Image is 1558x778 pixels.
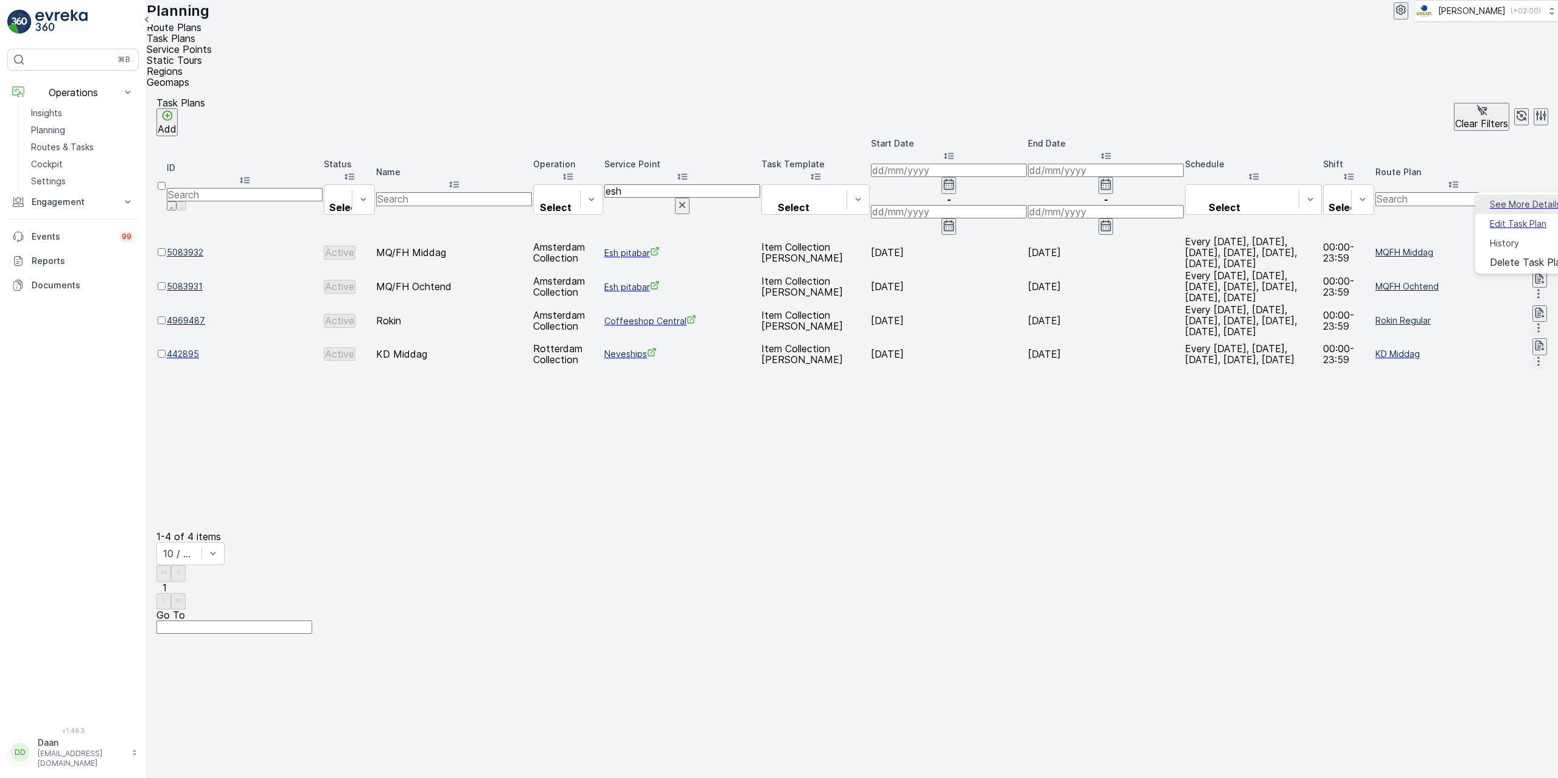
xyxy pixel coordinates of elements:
button: Operations [7,80,139,105]
td: Amsterdam Collection [533,236,603,269]
td: [DATE] [871,236,1027,269]
td: Every [DATE], [DATE], [DATE], [DATE], [DATE], [DATE], [DATE] [1185,270,1322,303]
td: Item Collection [PERSON_NAME] [761,270,870,303]
td: Amsterdam Collection [533,304,603,337]
p: Select [539,202,573,213]
button: Clear Filters [1454,103,1509,131]
td: 00:00-23:59 [1323,338,1374,369]
input: Search [604,184,760,198]
td: [DATE] [871,270,1027,303]
p: Active [325,315,354,326]
td: Amsterdam Collection [533,270,603,303]
p: Task Template [761,158,870,170]
p: Select [1190,202,1258,213]
a: Rokin Regular [1375,314,1531,327]
p: Daan [38,737,125,749]
td: 00:00-23:59 [1323,236,1374,269]
span: History [1490,237,1519,249]
a: Events99 [7,224,139,249]
p: 99 [122,232,131,241]
button: Active [324,246,355,259]
p: Operation [533,158,603,170]
p: [EMAIL_ADDRESS][DOMAIN_NAME] [38,749,125,768]
span: Esh pitabar [604,246,760,259]
p: 1-4 of 4 items [156,531,221,542]
p: ( +02:00 ) [1511,6,1541,16]
img: logo_light-DOdMpM7g.png [35,10,88,34]
p: Add [158,123,176,134]
p: Operations [32,87,114,98]
span: Route Plans [147,21,201,33]
p: Clear Filters [1455,118,1508,129]
td: Rotterdam Collection [533,338,603,369]
span: 4969487 [167,314,323,327]
p: End Date [1028,137,1184,150]
p: [PERSON_NAME] [1438,5,1506,17]
input: dd/mm/yyyy [1028,205,1184,218]
p: ID [167,162,323,174]
p: Select [329,202,361,213]
td: Item Collection [PERSON_NAME] [761,236,870,269]
td: [DATE] [1028,338,1184,369]
button: DDDaan[EMAIL_ADDRESS][DOMAIN_NAME] [7,737,139,768]
span: 1 [162,582,167,594]
p: Route Plan [1375,166,1531,178]
span: Static Tours [147,54,202,66]
button: Add [156,108,178,136]
p: Insights [31,107,62,119]
p: Planning [31,124,65,136]
input: dd/mm/yyyy [1028,164,1184,177]
a: Settings [26,173,139,190]
td: KD Middag [376,338,532,369]
p: Settings [31,175,66,187]
p: Schedule [1185,158,1322,170]
p: Start Date [871,137,1027,150]
span: v 1.49.3 [7,727,139,734]
button: Engagement [7,190,139,214]
span: Service Points [147,43,212,55]
input: dd/mm/yyyy [871,164,1027,177]
p: Active [325,349,354,359]
input: Search [1375,192,1531,206]
a: Reports [7,249,139,273]
a: 5083932 [167,246,323,259]
a: MQFH Ochtend [1375,280,1531,293]
a: Cockpit [26,156,139,173]
input: dd/mm/yyyy [871,205,1027,218]
button: Active [324,280,355,293]
p: Engagement [32,196,114,208]
input: Search [376,192,532,206]
td: [DATE] [1028,270,1184,303]
a: KD Middag [1375,348,1531,360]
span: Go To [156,609,185,621]
a: Edit Task Plan [1490,218,1546,230]
td: MQ/FH Ochtend [376,270,532,303]
a: Esh pitabar [604,280,760,293]
p: - [1028,194,1184,205]
a: 5083931 [167,280,323,293]
p: Events [32,231,112,243]
input: Search [167,188,323,201]
td: Item Collection [PERSON_NAME] [761,338,870,369]
td: 00:00-23:59 [1323,270,1374,303]
p: Active [325,281,354,292]
button: Active [324,347,355,361]
td: 00:00-23:59 [1323,304,1374,337]
span: Geomaps [147,76,189,88]
td: [DATE] [1028,236,1184,269]
p: Select [1329,202,1360,213]
a: Coffeeshop Central [604,314,760,327]
td: Every [DATE], [DATE], [DATE], [DATE], [DATE], [DATE], [DATE] [1185,236,1322,269]
a: MQFH Middag [1375,246,1531,259]
td: [DATE] [1028,304,1184,337]
p: ⌘B [118,55,130,64]
a: 442895 [167,348,323,360]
